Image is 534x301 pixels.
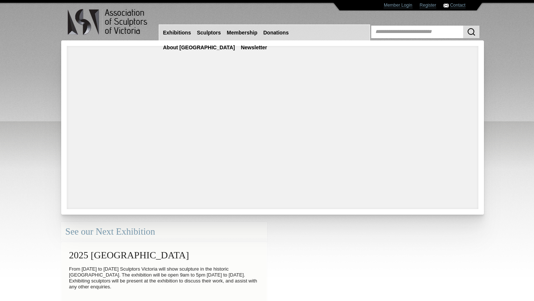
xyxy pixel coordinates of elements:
[160,41,238,54] a: About [GEOGRAPHIC_DATA]
[238,41,270,54] a: Newsletter
[224,26,260,40] a: Membership
[194,26,224,40] a: Sculptors
[65,264,263,292] p: From [DATE] to [DATE] Sculptors Victoria will show sculpture in the historic [GEOGRAPHIC_DATA]. T...
[160,26,194,40] a: Exhibitions
[467,27,476,36] img: Search
[450,3,465,8] a: Contact
[384,3,412,8] a: Member Login
[420,3,436,8] a: Register
[444,4,449,7] img: Contact ASV
[260,26,291,40] a: Donations
[67,7,149,37] img: logo.png
[65,246,263,264] h2: 2025 [GEOGRAPHIC_DATA]
[61,222,267,242] div: See our Next Exhibition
